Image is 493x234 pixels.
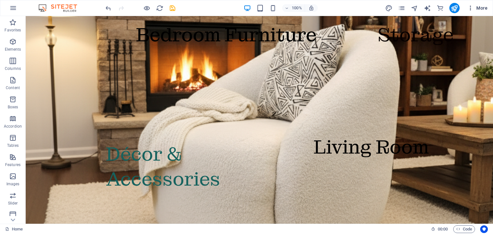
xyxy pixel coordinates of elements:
button: save [169,4,176,12]
span: Code [456,225,472,233]
p: Favorites [4,28,21,33]
h6: 100% [292,4,302,12]
p: Features [5,162,21,167]
span: 00 00 [438,225,448,233]
p: Content [6,85,20,90]
a: Click to cancel selection. Double-click to open Pages [5,225,23,233]
i: Save (Ctrl+S) [169,4,176,12]
button: design [385,4,393,12]
button: reload [156,4,163,12]
p: Slider [8,201,18,206]
p: Columns [5,66,21,71]
p: Tables [7,143,19,148]
button: Usercentrics [480,225,488,233]
button: undo [104,4,112,12]
i: Undo: change_data (Ctrl+Z) [105,4,112,12]
p: Elements [5,47,21,52]
button: text_generator [424,4,431,12]
button: More [465,3,490,13]
button: publish [449,3,460,13]
h6: Session time [431,225,448,233]
button: pages [398,4,406,12]
button: navigator [411,4,419,12]
img: Editor Logo [37,4,85,12]
button: commerce [437,4,444,12]
button: 100% [282,4,305,12]
p: Boxes [8,104,18,110]
i: On resize automatically adjust zoom level to fit chosen device. [308,5,314,11]
button: Code [453,225,475,233]
p: Images [6,181,20,187]
span: More [467,5,488,11]
span: : [442,227,443,231]
p: Accordion [4,124,22,129]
